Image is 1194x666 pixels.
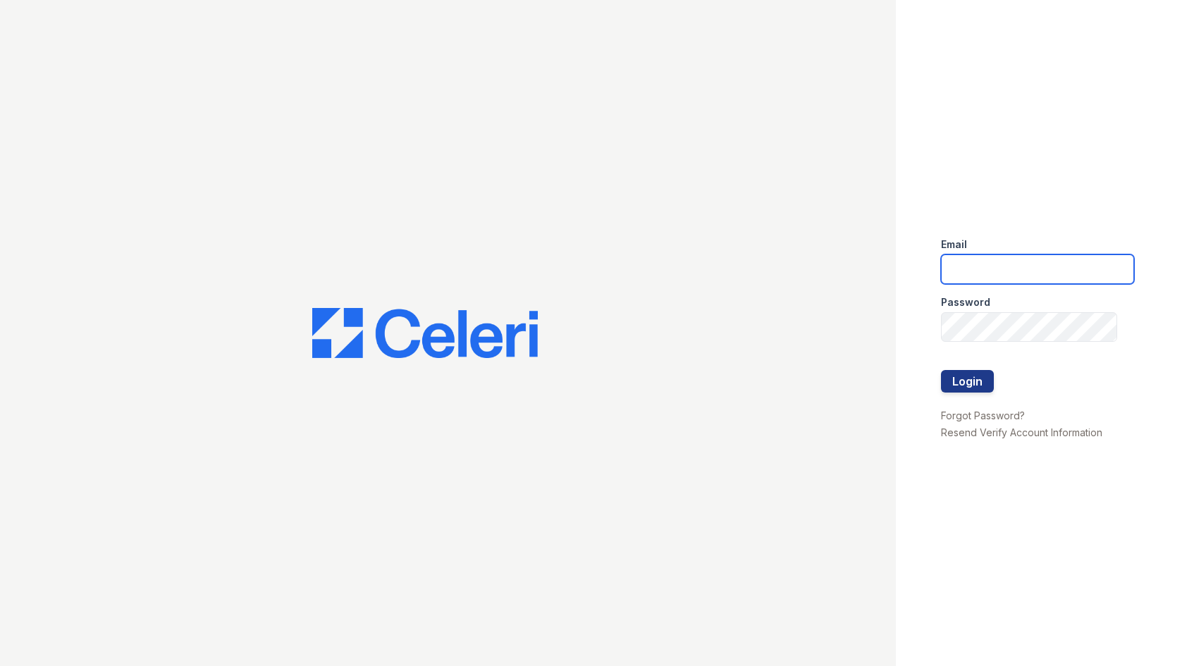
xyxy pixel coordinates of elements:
img: CE_Logo_Blue-a8612792a0a2168367f1c8372b55b34899dd931a85d93a1a3d3e32e68fde9ad4.png [312,308,538,359]
button: Login [941,370,994,393]
a: Resend Verify Account Information [941,426,1102,438]
a: Forgot Password? [941,409,1025,421]
label: Email [941,238,967,252]
label: Password [941,295,990,309]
